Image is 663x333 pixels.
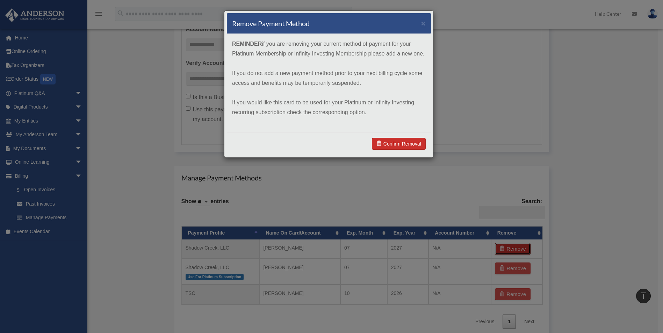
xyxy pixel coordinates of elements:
strong: REMINDER [232,41,262,47]
p: If you do not add a new payment method prior to your next billing cycle some access and benefits ... [232,68,426,88]
div: if you are removing your current method of payment for your Platinum Membership or Infinity Inves... [227,34,431,132]
a: Confirm Removal [372,138,426,150]
h4: Remove Payment Method [232,18,310,28]
p: If you would like this card to be used for your Platinum or Infinity Investing recurring subscrip... [232,98,426,117]
button: × [421,20,426,27]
